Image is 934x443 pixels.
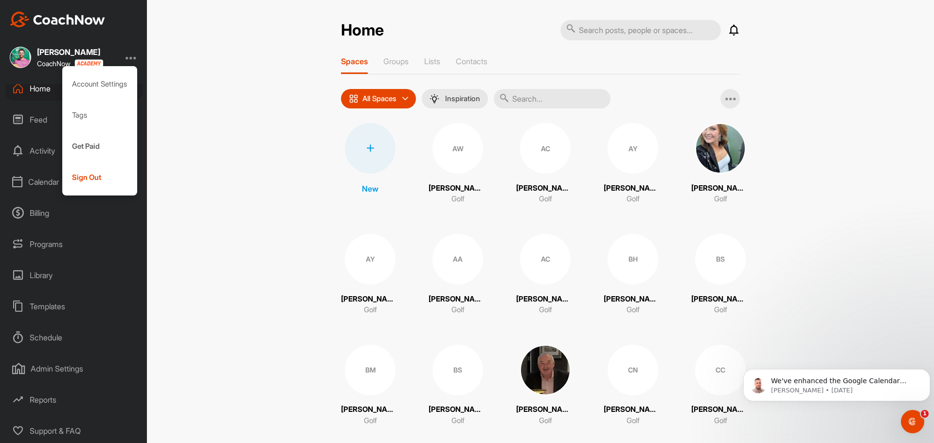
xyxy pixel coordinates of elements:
[695,345,746,395] div: CC
[5,419,143,443] div: Support & FAQ
[608,345,658,395] div: CN
[608,234,658,284] div: BH
[364,304,377,316] p: Golf
[32,37,179,46] p: Message from Alex, sent 1d ago
[516,183,575,194] p: [PERSON_NAME]
[901,410,924,433] iframe: Intercom live chat
[62,162,138,193] div: Sign Out
[341,234,399,316] a: AY[PERSON_NAME]Golf
[5,170,143,194] div: Calendar
[341,404,399,415] p: [PERSON_NAME]
[5,201,143,225] div: Billing
[5,76,143,101] div: Home
[62,131,138,162] div: Get Paid
[5,263,143,287] div: Library
[429,123,487,205] a: AW[PERSON_NAME]Golf
[627,194,640,205] p: Golf
[341,21,384,40] h2: Home
[424,56,440,66] p: Lists
[5,294,143,319] div: Templates
[608,123,658,174] div: AY
[520,345,571,395] img: square_1b751490f5d67fd1ebbf8bfd02ab6fcf.jpg
[604,345,662,426] a: CN[PERSON_NAME]Golf
[429,404,487,415] p: [PERSON_NAME]
[429,183,487,194] p: [PERSON_NAME]
[5,232,143,256] div: Programs
[451,415,465,426] p: Golf
[5,388,143,412] div: Reports
[345,234,395,284] div: AY
[516,404,575,415] p: [PERSON_NAME]
[695,234,746,284] div: BS
[10,47,31,68] img: square_b9766a750916adaee4143e2b92a72f2b.jpg
[383,56,409,66] p: Groups
[362,95,396,103] p: All Spaces
[494,89,611,108] input: Search...
[5,356,143,381] div: Admin Settings
[430,94,439,104] img: menuIcon
[714,194,727,205] p: Golf
[604,294,662,305] p: [PERSON_NAME]
[451,304,465,316] p: Golf
[520,234,571,284] div: AC
[37,59,103,68] div: CoachNow
[349,94,359,104] img: icon
[364,415,377,426] p: Golf
[451,194,465,205] p: Golf
[714,304,727,316] p: Golf
[560,20,721,40] input: Search posts, people or spaces...
[691,183,750,194] p: [PERSON_NAME]
[432,123,483,174] div: AW
[10,12,105,27] img: CoachNow
[539,304,552,316] p: Golf
[539,194,552,205] p: Golf
[341,294,399,305] p: [PERSON_NAME]
[691,123,750,205] a: [PERSON_NAME]Golf
[5,139,143,163] div: Activity
[445,95,480,103] p: Inspiration
[714,415,727,426] p: Golf
[432,345,483,395] div: BS
[539,415,552,426] p: Golf
[691,294,750,305] p: [PERSON_NAME]
[627,304,640,316] p: Golf
[345,345,395,395] div: BM
[921,410,929,418] span: 1
[604,404,662,415] p: [PERSON_NAME]
[432,234,483,284] div: AA
[604,123,662,205] a: AY[PERSON_NAME]Golf
[5,107,143,132] div: Feed
[691,234,750,316] a: BS[PERSON_NAME]Golf
[429,294,487,305] p: [PERSON_NAME]
[37,48,103,56] div: [PERSON_NAME]
[62,100,138,131] div: Tags
[456,56,487,66] p: Contacts
[516,123,575,205] a: AC[PERSON_NAME]Golf
[5,325,143,350] div: Schedule
[520,123,571,174] div: AC
[362,183,378,195] p: New
[604,183,662,194] p: [PERSON_NAME]
[516,345,575,426] a: [PERSON_NAME]Golf
[516,294,575,305] p: [PERSON_NAME]
[429,234,487,316] a: AA[PERSON_NAME]Golf
[691,404,750,415] p: [PERSON_NAME]
[74,59,103,68] img: CoachNow acadmey
[695,123,746,174] img: square_0b7e9b549ff2832fe4dd9f8a44e8f680.jpg
[604,234,662,316] a: BH[PERSON_NAME]Golf
[341,56,368,66] p: Spaces
[429,345,487,426] a: BS[PERSON_NAME]Golf
[32,28,177,133] span: We've enhanced the Google Calendar integration for a more seamless experience. If you haven't lin...
[341,345,399,426] a: BM[PERSON_NAME]Golf
[516,234,575,316] a: AC[PERSON_NAME]Golf
[627,415,640,426] p: Golf
[691,345,750,426] a: CC[PERSON_NAME]Golf
[62,69,138,100] div: Account Settings
[739,349,934,417] iframe: Intercom notifications message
